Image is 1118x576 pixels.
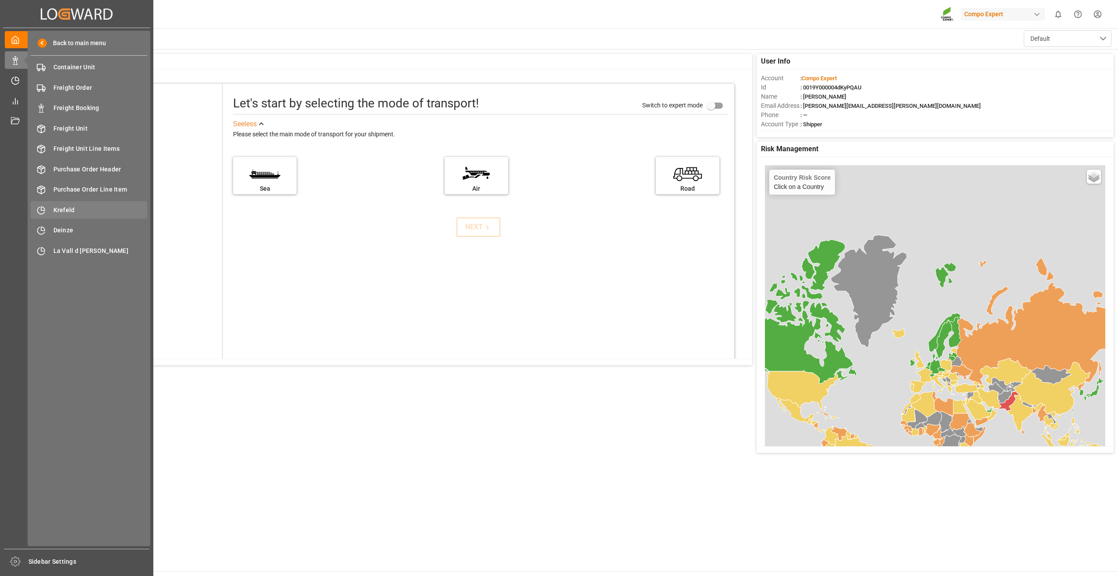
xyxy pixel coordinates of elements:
[761,92,800,101] span: Name
[802,75,837,82] span: Compo Expert
[31,222,147,239] a: Deinze
[31,242,147,259] a: La Vall d [PERSON_NAME]
[761,144,818,154] span: Risk Management
[774,174,831,181] h4: Country Risk Score
[761,120,800,129] span: Account Type
[31,140,147,157] a: Freight Unit Line Items
[53,63,148,72] span: Container Unit
[761,110,800,120] span: Phone
[761,101,800,110] span: Email Address
[31,120,147,137] a: Freight Unit
[53,185,148,194] span: Purchase Order Line Item
[800,112,807,118] span: : —
[53,144,148,153] span: Freight Unit Line Items
[800,103,981,109] span: : [PERSON_NAME][EMAIL_ADDRESS][PERSON_NAME][DOMAIN_NAME]
[800,84,862,91] span: : 0019Y000004dKyPQAU
[456,217,500,237] button: NEXT
[31,100,147,117] a: Freight Booking
[1024,30,1111,47] button: open menu
[47,39,106,48] span: Back to main menu
[5,31,149,48] a: My Cockpit
[761,56,790,67] span: User Info
[237,184,292,193] div: Sea
[233,94,479,113] div: Let's start by selecting the mode of transport!
[5,92,149,109] a: My Reports
[31,79,147,96] a: Freight Order
[449,184,504,193] div: Air
[233,119,257,129] div: See less
[53,124,148,133] span: Freight Unit
[31,181,147,198] a: Purchase Order Line Item
[1030,34,1050,43] span: Default
[660,184,715,193] div: Road
[53,165,148,174] span: Purchase Order Header
[31,59,147,76] a: Container Unit
[31,201,147,218] a: Krefeld
[53,83,148,92] span: Freight Order
[465,222,492,232] div: NEXT
[774,174,831,190] div: Click on a Country
[761,74,800,83] span: Account
[53,246,148,256] span: La Vall d [PERSON_NAME]
[31,160,147,178] a: Purchase Order Header
[800,93,846,100] span: : [PERSON_NAME]
[233,129,728,140] div: Please select the main mode of transport for your shipment.
[1087,170,1101,184] a: Layers
[53,206,148,215] span: Krefeld
[28,557,150,566] span: Sidebar Settings
[5,72,149,89] a: Timeslot Management
[761,83,800,92] span: Id
[5,113,149,130] a: Document Management
[642,102,703,109] span: Switch to expert mode
[53,226,148,235] span: Deinze
[800,75,837,82] span: :
[53,103,148,113] span: Freight Booking
[800,121,822,128] span: : Shipper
